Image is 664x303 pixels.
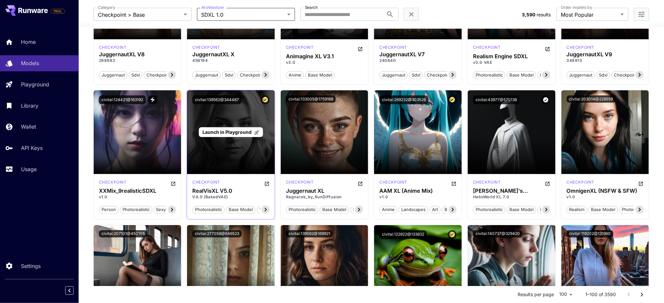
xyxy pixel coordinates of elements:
[192,205,225,214] button: photorealistic
[612,71,640,79] button: checkpoint
[380,72,408,79] span: juggernaut
[567,179,595,185] p: checkpoint
[507,71,536,79] button: base model
[305,5,318,10] label: Search
[473,45,501,52] div: SDXL 1.0
[222,71,236,79] button: sdxl
[567,71,595,79] button: juggernaut
[21,102,38,110] p: Library
[203,129,252,135] span: Launch in Playground
[192,179,220,185] p: checkpoint
[99,58,176,63] p: 288982
[192,188,270,194] h3: RealVisXL V5.0
[408,10,415,19] button: Clear filters (2)
[638,10,646,19] button: Open more filters
[379,194,457,200] p: v1.0
[154,207,168,213] span: sexy
[21,38,36,46] p: Home
[99,188,176,194] div: XXMix_9realisticSDXL
[379,179,407,187] div: SDXL 1.0
[201,5,224,10] label: Architecture
[201,11,285,19] span: SDXL 1.0
[192,58,270,63] p: 456194
[567,45,595,50] p: checkpoint
[358,179,363,187] button: Open in CivitAI
[585,291,616,298] p: 1–100 of 3590
[192,71,221,79] button: juggernaut
[473,60,550,65] p: v3.0 VAE
[545,179,550,187] button: Open in CivitAI
[631,272,664,303] iframe: Chat Widget
[448,230,457,239] button: Certified Model – Vetted for best performance and includes a commercial license.
[98,5,115,10] label: Category
[473,72,505,79] span: photorealistic
[379,51,457,58] h3: JuggernautXL V7
[192,51,270,58] h3: JuggernautXL X
[545,45,550,52] button: Open in CivitAI
[351,205,368,214] button: photo
[144,72,172,79] span: checkpoint
[557,290,575,299] div: 100
[286,96,336,103] button: civitai:133005@1759168
[99,205,119,214] button: person
[620,207,651,213] span: photorealism
[226,207,255,213] span: base model
[51,9,65,14] span: TRIAL
[567,205,587,214] button: realism
[379,96,428,104] button: civitai:269232@303526
[305,71,335,79] button: base model
[379,188,457,194] h3: AAM XL (Anime Mix)
[561,5,592,10] label: Order models by
[638,179,644,187] button: Open in CivitAI
[448,96,457,104] button: Certified Model – Vetted for best performance and includes a commercial license.
[399,207,428,213] span: landscapes
[99,45,127,50] div: SDXL 1.0
[538,205,555,214] button: photo
[286,53,363,60] div: Animagine XL V3.1
[538,207,554,213] span: photo
[50,7,65,15] span: Add your payment card to enable full platform functionality.
[320,205,349,214] button: base model
[286,179,314,185] p: checkpoint
[507,207,536,213] span: base model
[192,96,241,104] button: civitai:139562@344487
[192,179,220,187] div: SDXL 1.0
[98,11,181,19] span: Checkpoint > Base
[379,45,407,50] div: SDXL 1.0
[567,51,644,58] h3: JuggernautXL V9
[538,71,574,79] button: realism engine
[567,194,644,200] p: v1.0
[21,59,39,67] p: Models
[286,72,304,79] span: anime
[286,188,363,194] h3: Juggernaut XL
[473,230,522,238] button: civitai:140737@329420
[99,207,118,213] span: person
[21,80,49,88] p: Playground
[473,194,550,200] p: HelloWorld XL 7.0
[21,123,36,131] p: Wallet
[409,71,423,79] button: sdxl
[473,71,505,79] button: photorealistic
[193,207,224,213] span: photorealistic
[567,207,587,213] span: realism
[99,51,176,58] div: JuggernautXL V8
[144,71,172,79] button: checkpoint
[473,205,505,214] button: photorealistic
[473,45,501,50] p: checkpoint
[99,71,127,79] button: juggernaut
[473,188,550,194] h3: [PERSON_NAME]'s HelloWorld XL
[561,11,618,19] span: Most Popular
[442,205,471,214] button: base model
[567,96,616,103] button: civitai:203014@228559
[129,72,142,79] span: sdxl
[171,179,176,187] button: Open in CivitAI
[99,179,127,185] p: checkpoint
[286,205,318,214] button: photorealistic
[379,179,407,185] p: checkpoint
[286,45,314,50] p: checkpoint
[425,72,452,79] span: checkpoint
[237,71,266,79] button: checkpoint
[473,179,501,187] div: SDXL 1.0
